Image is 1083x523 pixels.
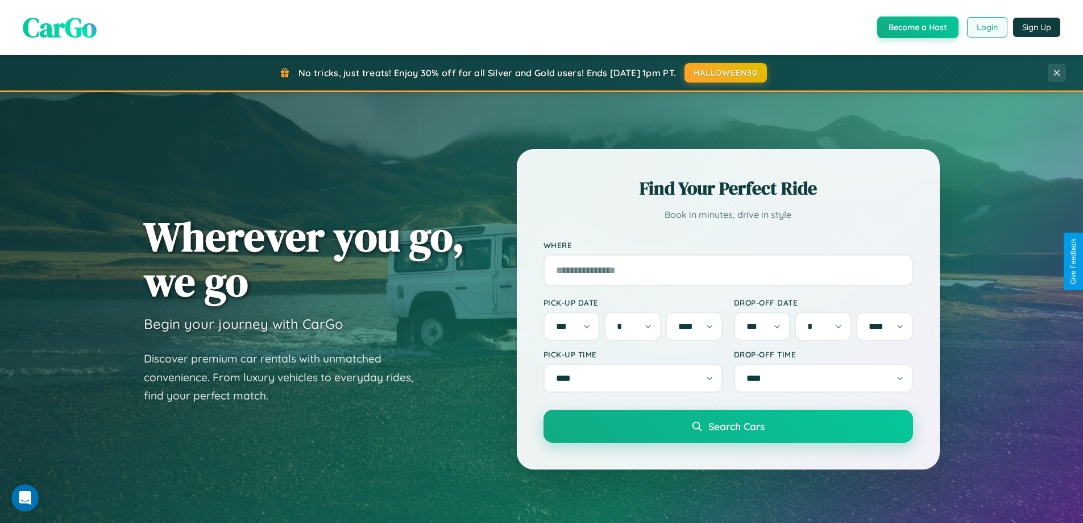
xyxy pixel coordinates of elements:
[144,214,464,304] h1: Wherever you go, we go
[543,298,723,307] label: Pick-up Date
[708,420,765,433] span: Search Cars
[1069,238,1077,285] div: Give Feedback
[877,17,958,38] button: Become a Host
[144,315,343,332] h3: Begin your journey with CarGo
[967,17,1007,38] button: Login
[734,298,913,307] label: Drop-off Date
[734,349,913,359] label: Drop-off Time
[144,349,428,405] p: Discover premium car rentals with unmatched convenience. From luxury vehicles to everyday rides, ...
[543,349,723,359] label: Pick-up Time
[11,484,39,512] iframe: Intercom live chat
[543,410,913,443] button: Search Cars
[23,9,97,46] span: CarGo
[1013,18,1060,37] button: Sign Up
[543,240,913,250] label: Where
[298,67,676,79] span: No tricks, just treats! Enjoy 30% off for all Silver and Gold users! Ends [DATE] 1pm PT.
[543,207,913,223] p: Book in minutes, drive in style
[684,63,767,83] button: HALLOWEEN30
[543,176,913,201] h2: Find Your Perfect Ride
